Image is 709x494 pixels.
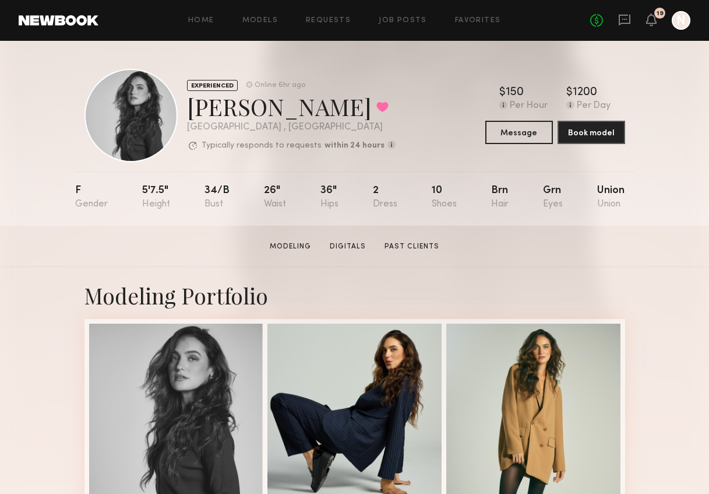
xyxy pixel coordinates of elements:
b: within 24 hours [324,142,385,150]
div: 26" [264,185,286,209]
a: Modeling [265,241,316,252]
div: Per Day [577,101,611,111]
div: 1200 [573,87,597,99]
p: Typically responds to requests [202,142,322,150]
div: Union [597,185,625,209]
a: Requests [306,17,351,24]
div: 34/b [204,185,230,209]
div: Brn [491,185,509,209]
div: 19 [657,10,664,17]
a: N [672,11,690,30]
a: Home [188,17,214,24]
div: $ [499,87,506,99]
a: Past Clients [380,241,444,252]
div: 36" [320,185,338,209]
a: Job Posts [379,17,427,24]
a: Favorites [455,17,501,24]
div: $ [566,87,573,99]
div: Grn [543,185,563,209]
div: 5'7.5" [142,185,170,209]
div: 150 [506,87,524,99]
div: Per Hour [510,101,548,111]
div: F [75,185,108,209]
div: 2 [373,185,397,209]
a: Digitals [325,241,371,252]
div: 10 [432,185,457,209]
div: Modeling Portfolio [84,281,625,310]
div: [PERSON_NAME] [187,91,396,122]
button: Message [485,121,553,144]
button: Book model [558,121,625,144]
div: [GEOGRAPHIC_DATA] , [GEOGRAPHIC_DATA] [187,122,396,132]
div: Online 6hr ago [255,82,305,89]
div: EXPERIENCED [187,80,238,91]
a: Models [242,17,278,24]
